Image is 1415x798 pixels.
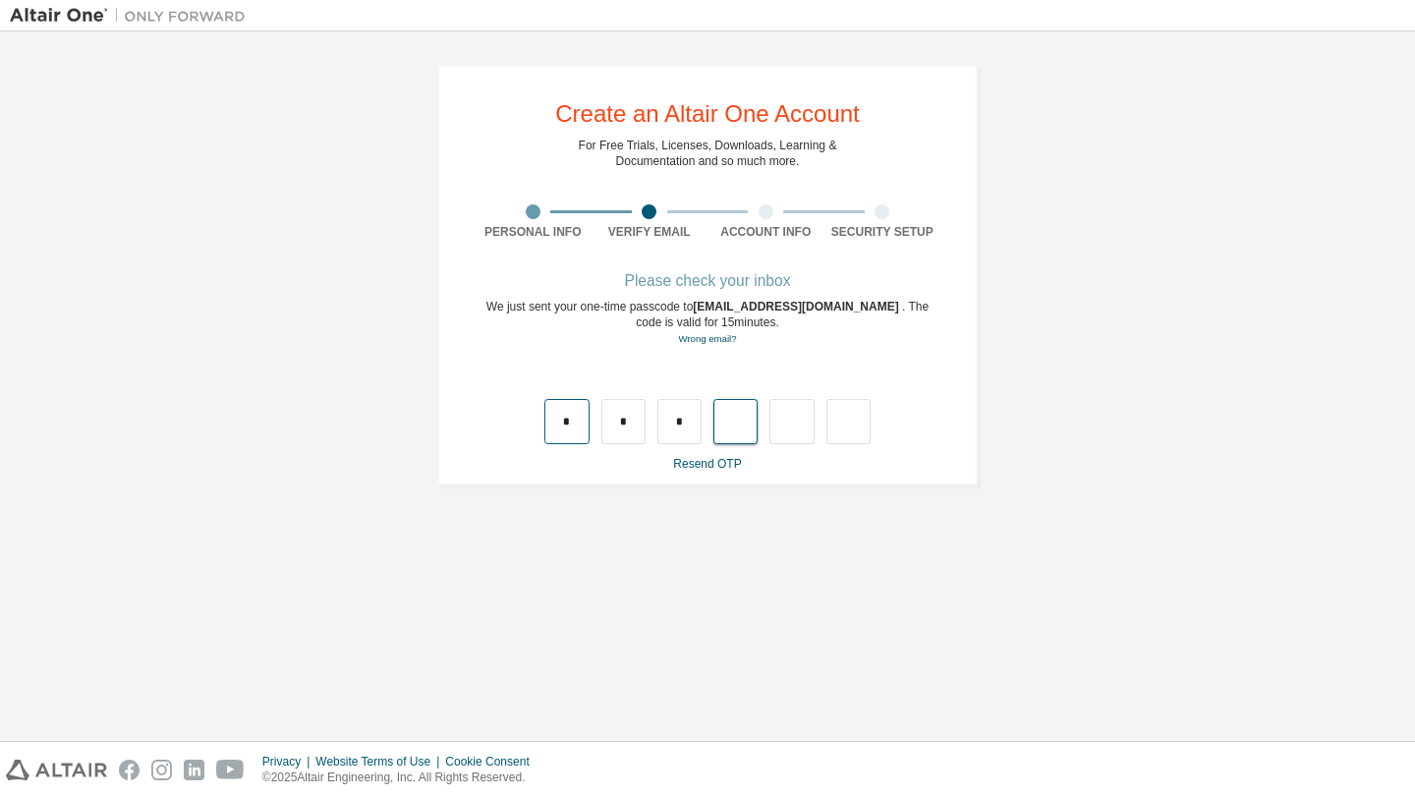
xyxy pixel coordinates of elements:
[6,760,107,780] img: altair_logo.svg
[10,6,255,26] img: Altair One
[184,760,204,780] img: linkedin.svg
[592,224,708,240] div: Verify Email
[216,760,245,780] img: youtube.svg
[678,333,736,344] a: Go back to the registration form
[151,760,172,780] img: instagram.svg
[475,224,592,240] div: Personal Info
[673,457,741,471] a: Resend OTP
[262,754,315,769] div: Privacy
[262,769,541,786] p: © 2025 Altair Engineering, Inc. All Rights Reserved.
[475,299,940,347] div: We just sent your one-time passcode to . The code is valid for 15 minutes.
[579,138,837,169] div: For Free Trials, Licenses, Downloads, Learning & Documentation and so much more.
[693,300,902,313] span: [EMAIL_ADDRESS][DOMAIN_NAME]
[824,224,941,240] div: Security Setup
[445,754,540,769] div: Cookie Consent
[119,760,140,780] img: facebook.svg
[475,275,940,287] div: Please check your inbox
[315,754,445,769] div: Website Terms of Use
[707,224,824,240] div: Account Info
[555,102,860,126] div: Create an Altair One Account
